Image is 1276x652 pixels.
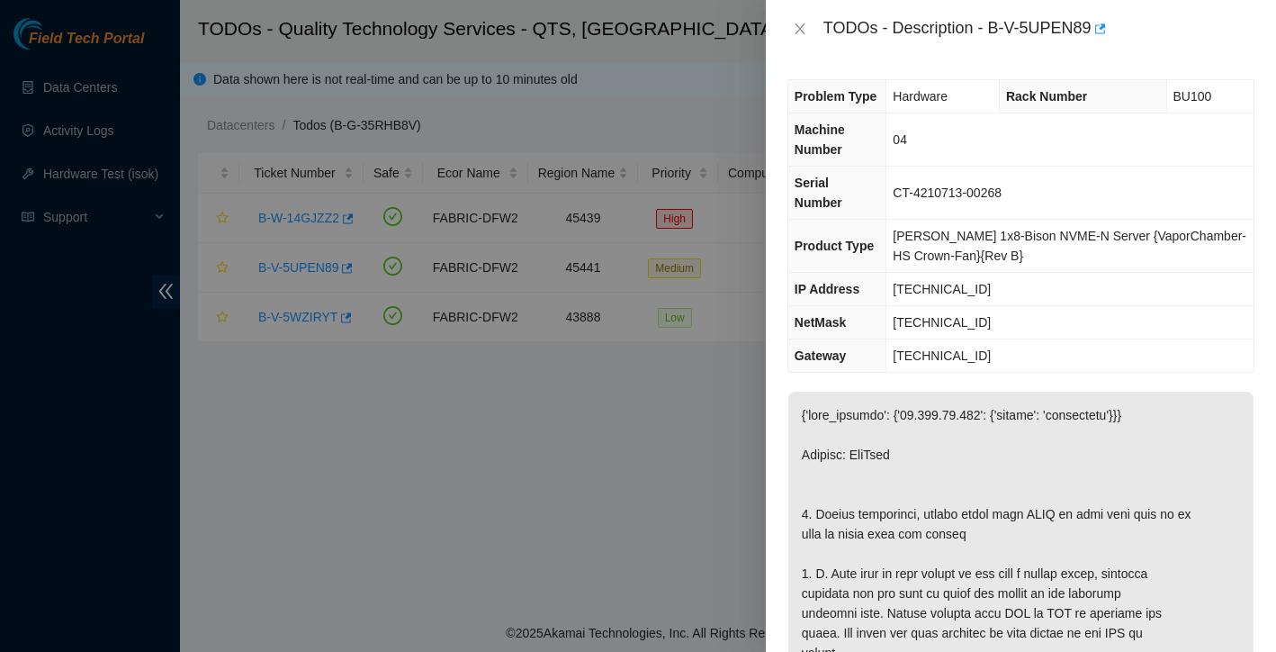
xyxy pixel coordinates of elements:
span: Problem Type [795,89,877,104]
span: [TECHNICAL_ID] [893,282,991,296]
span: Serial Number [795,176,842,210]
span: Machine Number [795,122,845,157]
span: [PERSON_NAME] 1x8-Bison NVME-N Server {VaporChamber-HS Crown-Fan}{Rev B} [893,229,1246,263]
button: Close [787,21,813,38]
div: TODOs - Description - B-V-5UPEN89 [823,14,1254,43]
span: 04 [893,132,907,147]
span: CT-4210713-00268 [893,186,1002,200]
span: IP Address [795,282,859,296]
span: Product Type [795,239,874,253]
span: BU100 [1173,89,1212,104]
span: Gateway [795,349,847,363]
span: close [793,22,807,36]
span: NetMask [795,315,847,330]
span: [TECHNICAL_ID] [893,349,991,363]
span: Rack Number [1006,89,1087,104]
span: Hardware [893,89,948,104]
span: [TECHNICAL_ID] [893,315,991,330]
